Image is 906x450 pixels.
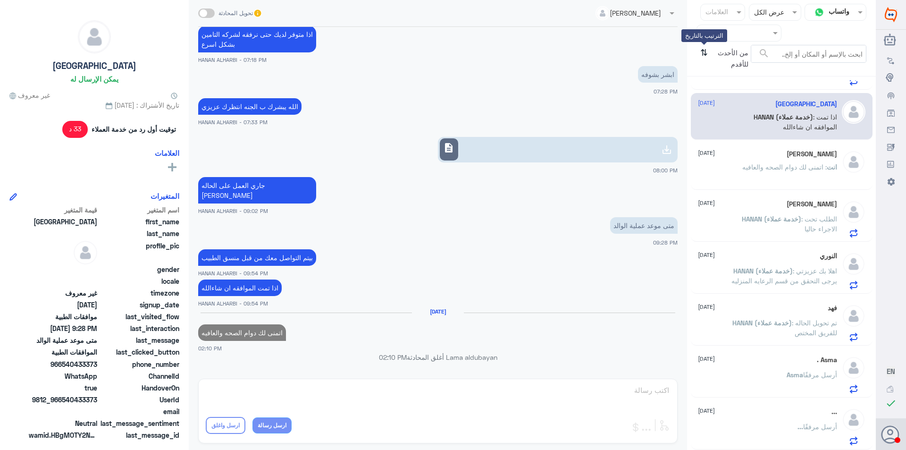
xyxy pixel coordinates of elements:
[198,299,268,307] span: HANAN ALHARBI - 09:54 PM
[700,45,708,69] i: ⇅
[831,408,837,416] h5: ...
[698,355,715,363] span: [DATE]
[885,398,897,409] i: check
[787,150,837,158] h5: Abu Ahmed
[803,371,837,379] span: أرسل مرفقًا
[218,9,253,17] span: تحويل المحادثة
[842,200,865,224] img: defaultAdmin.png
[758,46,770,61] button: search
[653,167,678,173] span: 08:00 PM
[198,269,268,277] span: HANAN ALHARBI - 09:54 PM
[698,149,715,157] span: [DATE]
[99,217,179,227] span: first_name
[29,335,97,345] span: متى موعد عملية الوالد
[99,347,179,357] span: last_clicked_button
[99,205,179,215] span: اسم المتغير
[29,395,97,405] span: 9812_966540433373
[792,319,837,337] span: : تم تحويل الحاله للفريق المختص
[733,267,793,275] span: HANAN (خدمة عملاء)
[198,352,678,362] p: Lama aldubayan أغلق المحادثة
[882,425,900,443] button: الصورة الشخصية
[828,304,837,312] h5: فهد
[797,423,803,431] span: ...
[698,407,715,415] span: [DATE]
[842,304,865,328] img: defaultAdmin.png
[198,56,267,64] span: HANAN ALHARBI - 07:18 PM
[99,300,179,310] span: signup_date
[74,241,97,264] img: defaultAdmin.png
[654,88,678,94] span: 07:28 PM
[29,217,97,227] span: Turki
[99,383,179,393] span: HandoverOn
[99,288,179,298] span: timezone
[29,323,97,333] span: 2025-09-01T18:28:04.68Z
[751,45,866,62] input: ابحث بالإسم أو المكان أو إلخ..
[99,335,179,345] span: last_message
[885,7,897,22] img: Widebot Logo
[151,192,179,200] h6: المتغيرات
[704,7,728,19] div: العلامات
[9,100,179,110] span: تاريخ الأشتراك : [DATE]
[742,163,827,171] span: : اتمنى لك دوام الصحه والعافيه
[742,215,801,223] span: HANAN (خدمة عملاء)
[99,407,179,416] span: email
[887,367,895,375] span: EN
[379,353,407,361] span: 02:10 PM
[62,121,88,138] span: 33 د
[70,75,118,83] h6: يمكن الإرسال له
[99,229,179,238] span: last_name
[610,217,678,234] p: 1/9/2025, 9:28 PM
[698,251,715,259] span: [DATE]
[29,276,97,286] span: null
[29,430,97,440] span: wamid.HBgMOTY2NTQwNDMzMzczFQIAEhgUM0ExRTg0QzlBM0I4N0E4RDExMzAA
[711,45,751,72] span: من الأحدث للأقدم
[812,5,826,19] img: whatsapp.png
[92,124,176,134] span: توقيت أول رد من خدمة العملاء
[9,90,50,100] span: غير معروف
[206,417,245,434] button: ارسل واغلق
[29,264,97,274] span: null
[99,264,179,274] span: gender
[198,177,316,204] p: 1/9/2025, 9:02 PM
[99,395,179,405] span: UserId
[29,359,97,369] span: 966540433373
[198,26,316,52] p: 1/9/2025, 7:18 PM
[801,215,837,233] span: : الطلب تحت الاجراء حاليا
[842,150,865,174] img: defaultAdmin.png
[29,347,97,357] span: الموافقات الطبية
[820,252,837,260] h5: النوري
[754,113,813,121] span: HANAN (خدمة عملاء)
[787,200,837,208] h5: Abdullah
[78,21,110,53] img: defaultAdmin.png
[842,408,865,432] img: defaultAdmin.png
[198,280,282,296] p: 1/9/2025, 9:54 PM
[99,312,179,322] span: last_visited_flow
[842,100,865,124] img: defaultAdmin.png
[887,366,895,376] button: EN
[732,319,792,327] span: HANAN (خدمة عملاء)
[155,149,179,157] h6: العلامات
[443,142,454,153] span: description
[29,312,97,322] span: موافقات الطبية
[698,199,715,207] span: [DATE]
[842,252,865,276] img: defaultAdmin.png
[99,359,179,369] span: phone_number
[198,249,316,266] p: 1/9/2025, 9:54 PM
[99,323,179,333] span: last_interaction
[827,163,837,171] span: انت
[29,205,97,215] span: قيمة المتغير
[758,48,770,59] span: search
[198,207,268,215] span: HANAN ALHARBI - 09:02 PM
[29,300,97,310] span: 2025-09-01T15:32:03.98Z
[29,288,97,298] span: غير معروف
[198,344,222,352] span: 02:10 PM
[99,418,179,428] span: last_message_sentiment
[198,98,302,115] p: 1/9/2025, 7:33 PM
[698,99,715,107] span: [DATE]
[99,430,179,440] span: last_message_id
[817,356,837,364] h5: Asma .
[52,60,136,71] h5: [GEOGRAPHIC_DATA]
[775,100,837,108] h5: Turki
[681,29,727,42] div: الترتيب بالتاريخ
[29,371,97,381] span: 2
